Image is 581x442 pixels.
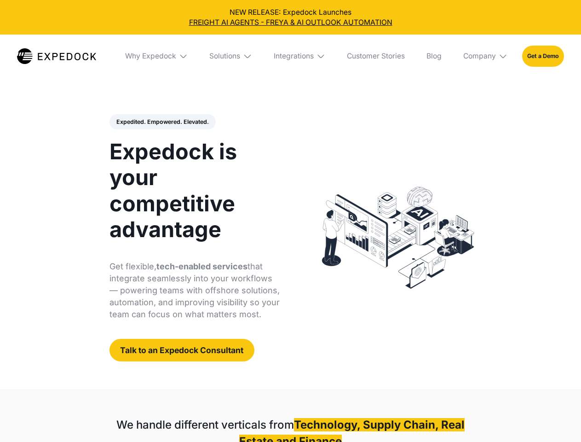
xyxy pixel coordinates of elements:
a: Talk to an Expedock Consultant [109,339,254,361]
div: Company [456,35,515,78]
div: Why Expedock [118,35,195,78]
a: Blog [419,35,449,78]
div: Why Expedock [125,52,176,61]
div: Integrations [274,52,314,61]
iframe: Chat Widget [535,398,581,442]
strong: We handle different verticals from [116,418,294,431]
div: Solutions [202,35,259,78]
a: FREIGHT AI AGENTS - FREYA & AI OUTLOOK AUTOMATION [7,17,574,28]
div: Solutions [209,52,240,61]
a: Get a Demo [522,46,564,66]
div: NEW RELEASE: Expedock Launches [7,7,574,28]
a: Customer Stories [339,35,412,78]
p: Get flexible, that integrate seamlessly into your workflows — powering teams with offshore soluti... [109,261,280,320]
div: Company [463,52,496,61]
strong: tech-enabled services [156,262,247,271]
div: Integrations [266,35,333,78]
h1: Expedock is your competitive advantage [109,139,280,242]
